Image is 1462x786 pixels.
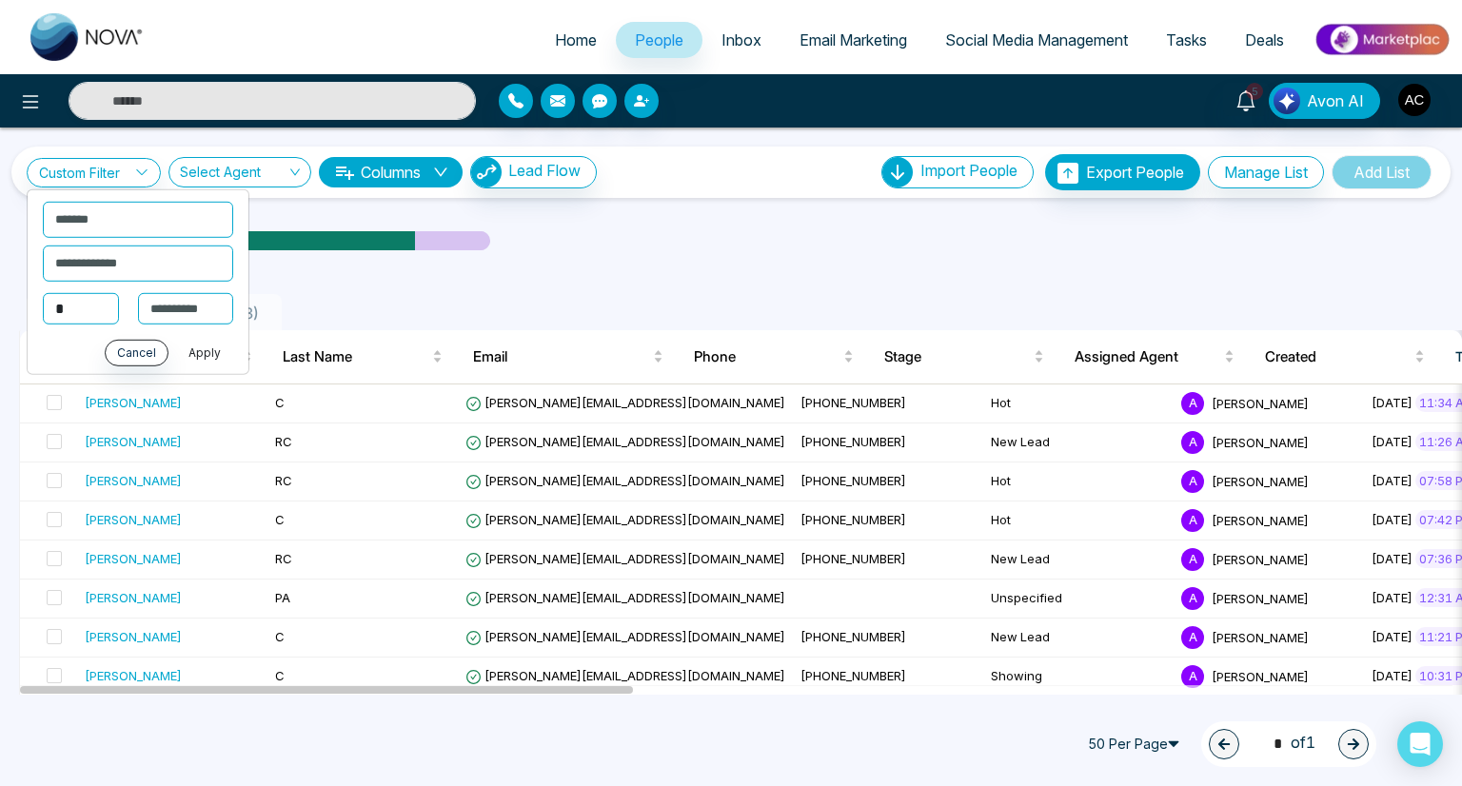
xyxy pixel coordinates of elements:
span: A [1181,470,1204,493]
span: Phone [694,345,840,368]
div: [PERSON_NAME] [85,471,182,490]
th: Last Name [267,330,458,383]
a: Social Media Management [926,22,1147,58]
span: 50 Per Page [1079,729,1194,759]
span: Inbox [721,30,761,49]
a: Lead FlowLead Flow [463,156,597,188]
img: Lead Flow [471,157,502,187]
span: C [275,668,285,683]
span: Lead Flow [508,161,581,180]
td: Hot [983,384,1174,423]
span: [PERSON_NAME][EMAIL_ADDRESS][DOMAIN_NAME] [465,473,785,488]
span: [DATE] [1372,590,1413,605]
button: Manage List [1208,156,1324,188]
span: [DATE] [1372,395,1413,410]
div: [PERSON_NAME] [85,549,182,568]
td: New Lead [983,619,1174,658]
button: Export People [1045,154,1200,190]
a: Email Marketing [780,22,926,58]
span: [PERSON_NAME][EMAIL_ADDRESS][DOMAIN_NAME] [465,629,785,644]
span: A [1181,392,1204,415]
span: Last Name [283,345,428,368]
span: [PERSON_NAME] [1212,551,1309,566]
td: Unspecified [983,580,1174,619]
span: Assigned Agent [1075,345,1220,368]
span: [PHONE_NUMBER] [800,668,906,683]
span: Social Media Management [945,30,1128,49]
span: [PERSON_NAME] [1212,512,1309,527]
div: [PERSON_NAME] [85,588,182,607]
span: Avon AI [1307,89,1364,112]
span: C [275,629,285,644]
img: Market-place.gif [1313,18,1451,61]
span: [DATE] [1372,512,1413,527]
img: User Avatar [1398,84,1431,116]
span: [PERSON_NAME] [1212,590,1309,605]
span: [PHONE_NUMBER] [800,629,906,644]
th: Stage [869,330,1059,383]
a: 5 [1223,83,1269,116]
span: Export People [1086,163,1184,182]
span: Deals [1245,30,1284,49]
th: Assigned Agent [1059,330,1250,383]
span: C [275,395,285,410]
span: [PERSON_NAME] [1212,668,1309,683]
span: [PERSON_NAME] [1212,395,1309,410]
button: Cancel [105,340,168,366]
td: New Lead [983,423,1174,462]
td: Showing [983,658,1174,697]
a: Deals [1226,22,1303,58]
span: [PERSON_NAME] [1212,473,1309,488]
button: Lead Flow [470,156,597,188]
span: [DATE] [1372,434,1413,449]
span: [PHONE_NUMBER] [800,395,906,410]
span: [PHONE_NUMBER] [800,551,906,566]
span: [PERSON_NAME][EMAIL_ADDRESS][DOMAIN_NAME] [465,434,785,449]
span: A [1181,509,1204,532]
span: [PERSON_NAME] [1212,629,1309,644]
span: [PERSON_NAME][EMAIL_ADDRESS][DOMAIN_NAME] [465,668,785,683]
button: Apply [176,340,233,366]
div: [PERSON_NAME] [85,666,182,685]
span: People [635,30,683,49]
span: [PHONE_NUMBER] [800,473,906,488]
span: Created [1265,345,1411,368]
div: [PERSON_NAME] [85,393,182,412]
th: Email [458,330,679,383]
img: Nova CRM Logo [30,13,145,61]
span: [PERSON_NAME][EMAIL_ADDRESS][DOMAIN_NAME] [465,590,785,605]
span: [PHONE_NUMBER] [800,512,906,527]
span: RC [275,551,292,566]
a: People [616,22,702,58]
td: New Lead [983,540,1174,580]
td: Hot [983,501,1174,540]
span: A [1181,548,1204,571]
span: RC [275,473,292,488]
div: Open Intercom Messenger [1397,721,1443,767]
span: Email [473,345,649,368]
span: Stage [884,345,1030,368]
span: down [433,165,448,180]
th: Created [1250,330,1440,383]
span: A [1181,587,1204,610]
span: [PERSON_NAME] [1212,434,1309,449]
span: Email Marketing [800,30,907,49]
a: Custom Filter [27,158,161,187]
a: Home [536,22,616,58]
img: Lead Flow [1274,88,1300,114]
button: Avon AI [1269,83,1380,119]
div: [PERSON_NAME] [85,627,182,646]
th: Phone [679,330,869,383]
span: [DATE] [1372,668,1413,683]
ul: Custom Filter [27,188,249,374]
span: 5 [1246,83,1263,100]
span: A [1181,431,1204,454]
span: Import People [920,161,1017,180]
span: Home [555,30,597,49]
a: Tasks [1147,22,1226,58]
div: [PERSON_NAME] [85,432,182,451]
span: [PHONE_NUMBER] [800,434,906,449]
span: [PERSON_NAME][EMAIL_ADDRESS][DOMAIN_NAME] [465,512,785,527]
span: [DATE] [1372,473,1413,488]
span: RC [275,434,292,449]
